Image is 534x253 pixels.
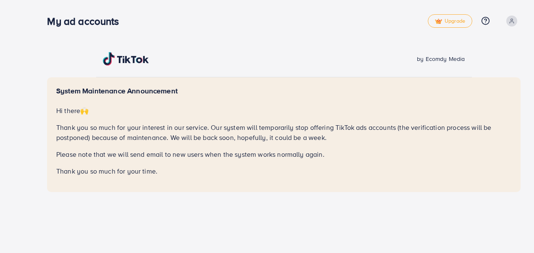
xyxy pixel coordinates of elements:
[435,18,465,24] span: Upgrade
[56,87,511,95] h5: System Maintenance Announcement
[417,55,465,63] span: by Ecomdy Media
[435,18,442,24] img: tick
[428,14,472,28] a: tickUpgrade
[56,149,511,159] p: Please note that we will send email to new users when the system works normally again.
[103,52,149,66] img: TikTok
[56,166,511,176] p: Thank you so much for your time.
[47,15,126,27] h3: My ad accounts
[80,106,89,115] span: 🙌
[56,122,511,142] p: Thank you so much for your interest in our service. Our system will temporarily stop offering Tik...
[56,105,511,116] p: Hi there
